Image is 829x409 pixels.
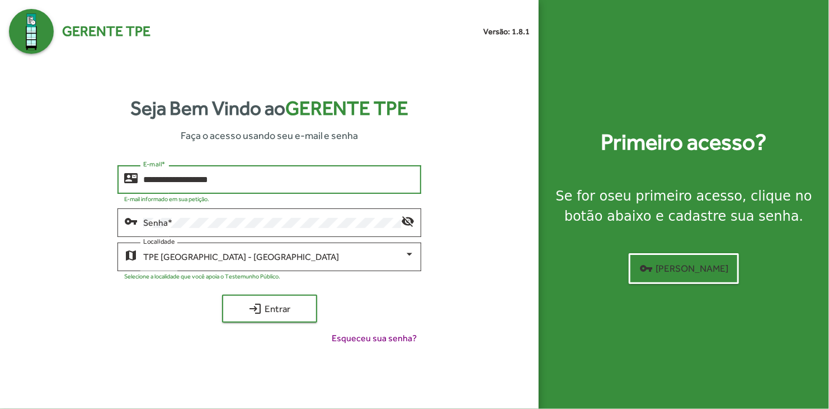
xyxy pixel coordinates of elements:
small: Versão: 1.8.1 [483,26,530,38]
mat-hint: E-mail informado em sua petição. [124,196,209,202]
strong: seu primeiro acesso [608,188,743,204]
mat-hint: Selecione a localidade que você apoia o Testemunho Público. [124,273,280,280]
mat-icon: map [124,248,138,262]
button: Entrar [222,295,317,323]
mat-icon: visibility_off [401,214,414,227]
button: [PERSON_NAME] [629,253,739,284]
mat-icon: vpn_key [639,262,653,275]
span: Faça o acesso usando seu e-mail e senha [181,128,359,143]
span: Esqueceu sua senha? [332,332,417,345]
span: TPE [GEOGRAPHIC_DATA] - [GEOGRAPHIC_DATA] [143,252,339,262]
mat-icon: login [248,302,262,315]
img: Logo Gerente [9,9,54,54]
span: Entrar [232,299,307,319]
mat-icon: contact_mail [124,171,138,184]
div: Se for o , clique no botão abaixo e cadastre sua senha. [552,186,816,226]
span: Gerente TPE [285,97,409,119]
mat-icon: vpn_key [124,214,138,227]
strong: Primeiro acesso? [601,126,767,159]
span: [PERSON_NAME] [639,258,728,278]
span: Gerente TPE [62,21,150,42]
strong: Seja Bem Vindo ao [130,94,409,123]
